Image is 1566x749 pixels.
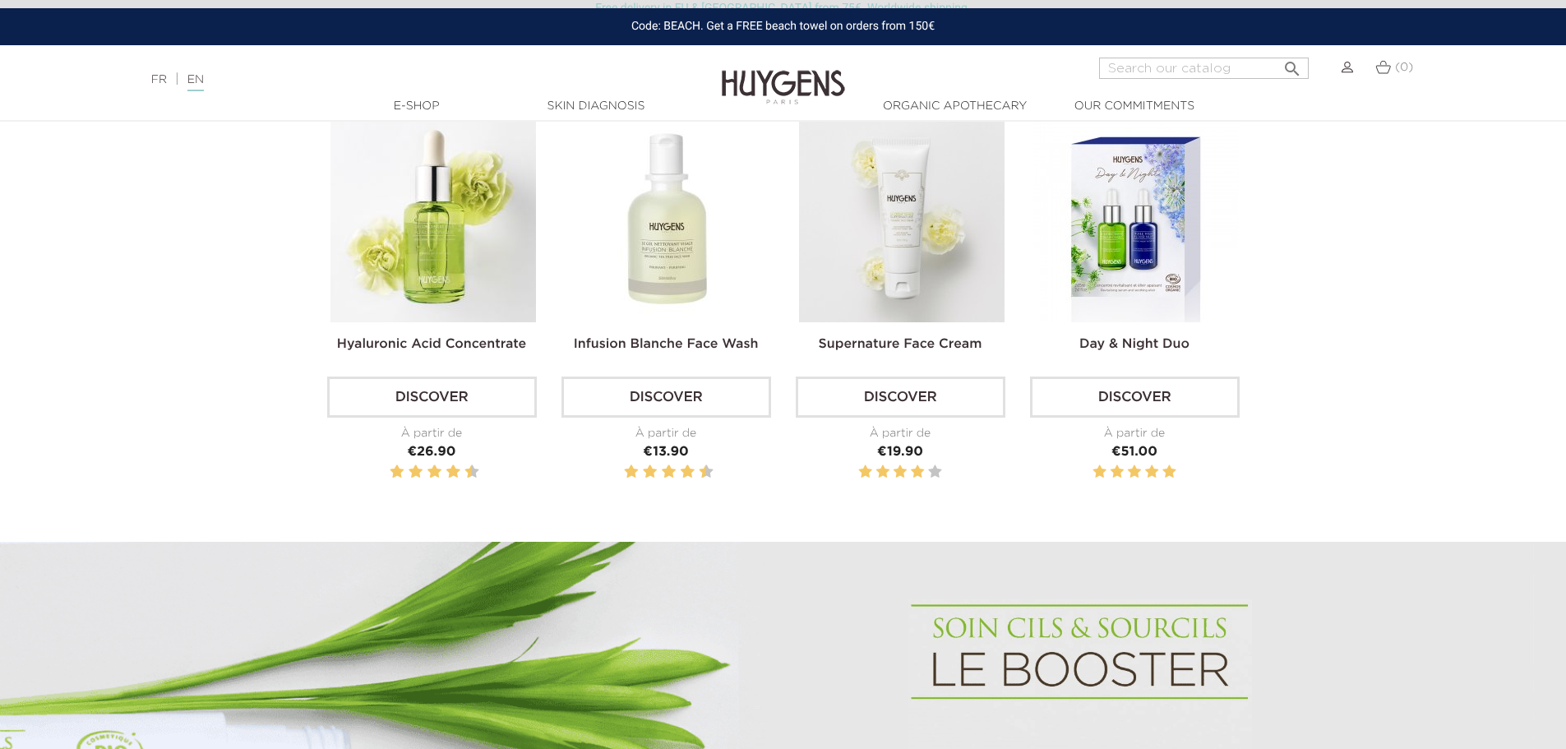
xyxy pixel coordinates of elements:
[677,462,680,483] label: 7
[468,462,476,483] label: 10
[1030,377,1240,418] a: Discover
[1033,117,1239,322] img: Day & Night Duo
[187,74,204,91] a: EN
[1079,338,1190,351] a: Day & Night Duo
[643,446,688,459] span: €13.90
[627,462,635,483] label: 2
[1162,462,1176,483] label: 5
[876,462,889,483] label: 2
[143,70,640,90] div: |
[151,74,167,86] a: FR
[646,462,654,483] label: 4
[561,425,771,442] div: À partir de
[449,462,457,483] label: 8
[327,377,537,418] a: Discover
[1099,58,1309,79] input: Search
[424,462,427,483] label: 5
[337,338,527,351] a: Hyaluronic Acid Concentrate
[335,98,499,115] a: E-Shop
[408,446,456,459] span: €26.90
[1282,54,1302,74] i: 
[1111,462,1124,483] label: 2
[1111,446,1157,459] span: €51.00
[877,446,923,459] span: €19.90
[873,98,1037,115] a: Organic Apothecary
[462,462,464,483] label: 9
[799,117,1005,322] img: Supernature Face Cream
[859,462,872,483] label: 1
[1093,462,1106,483] label: 1
[386,462,389,483] label: 1
[1145,462,1158,483] label: 4
[443,462,446,483] label: 7
[393,462,401,483] label: 2
[696,462,699,483] label: 9
[665,462,673,483] label: 6
[722,44,845,107] img: Huygens
[658,462,661,483] label: 5
[1128,462,1141,483] label: 3
[1395,62,1413,73] span: (0)
[621,462,623,483] label: 1
[640,462,642,483] label: 3
[1030,425,1240,442] div: À partir de
[894,462,907,483] label: 3
[514,98,678,115] a: Skin Diagnosis
[327,425,537,442] div: À partir de
[819,338,982,351] a: Supernature Face Cream
[561,377,771,418] a: Discover
[431,462,439,483] label: 6
[683,462,691,483] label: 8
[928,462,941,483] label: 5
[330,117,536,322] img: Hyaluronic Acid Concentrate
[1277,53,1307,75] button: 
[702,462,710,483] label: 10
[796,425,1005,442] div: À partir de
[911,462,924,483] label: 4
[565,117,770,322] img: Infusion Blanche Face Wash
[1052,98,1217,115] a: Our commitments
[405,462,408,483] label: 3
[412,462,420,483] label: 4
[796,377,1005,418] a: Discover
[574,338,759,351] a: Infusion Blanche Face Wash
